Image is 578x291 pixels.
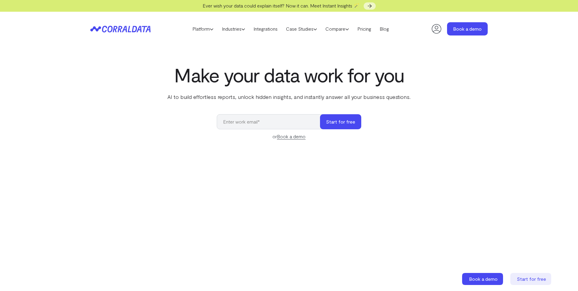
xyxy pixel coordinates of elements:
[249,24,282,33] a: Integrations
[517,276,546,282] span: Start for free
[217,133,361,140] div: or
[166,93,412,101] p: AI to build effortless reports, unlock hidden insights, and instantly answer all your business qu...
[277,133,306,139] a: Book a demo
[217,114,326,129] input: Enter work email*
[166,64,412,86] h1: Make your data work for you
[282,24,321,33] a: Case Studies
[218,24,249,33] a: Industries
[203,3,359,8] span: Ever wish your data could explain itself? Now it can. Meet Instant Insights 🪄
[188,24,218,33] a: Platform
[447,22,488,35] a: Book a demo
[321,24,353,33] a: Compare
[462,273,504,285] a: Book a demo
[469,276,498,282] span: Book a demo
[510,273,552,285] a: Start for free
[375,24,393,33] a: Blog
[353,24,375,33] a: Pricing
[320,114,361,129] button: Start for free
